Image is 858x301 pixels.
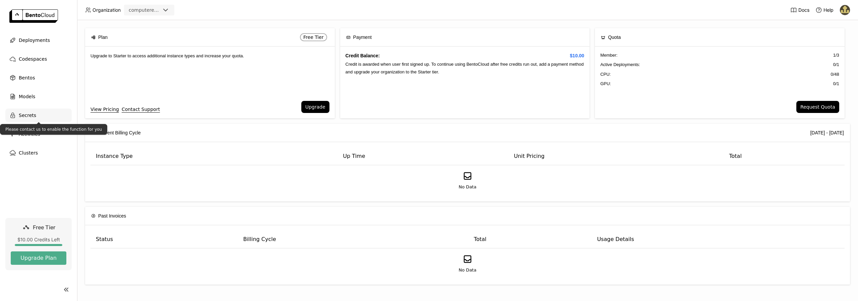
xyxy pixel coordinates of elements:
[833,80,839,87] span: 0 / 1
[238,231,469,248] th: Billing Cycle
[19,111,36,119] span: Secrets
[19,74,35,82] span: Bentos
[98,212,126,220] span: Past Invoices
[600,71,611,78] span: CPU:
[338,147,508,165] th: Up Time
[122,106,160,113] a: Contact Support
[5,218,72,270] a: Free Tier$10.00 Credits LeftUpgrade Plan
[459,267,477,274] span: No Data
[19,93,35,101] span: Models
[346,52,585,59] h4: Credit Balance:
[600,52,617,59] span: Member :
[98,129,141,136] span: Current Billing Cycle
[9,9,58,23] img: logo
[833,52,839,59] span: 1 / 3
[161,7,162,14] input: Selected computerengine.
[346,62,584,74] span: Credit is awarded when user first signed up. To continue using BentoCloud after free credits run ...
[90,231,238,248] th: Status
[19,36,50,44] span: Deployments
[33,224,55,231] span: Free Tier
[815,7,834,13] div: Help
[833,61,839,68] span: 0 / 1
[5,109,72,122] a: Secrets
[5,34,72,47] a: Deployments
[5,71,72,84] a: Bentos
[11,237,66,243] div: $10.00 Credits Left
[353,34,372,41] span: Payment
[508,147,724,165] th: Unit Pricing
[840,5,850,15] img: Gamal Salama
[303,35,324,40] span: Free Tier
[19,55,47,63] span: Codespaces
[570,52,584,59] span: $10.00
[5,146,72,160] a: Clusters
[90,147,338,165] th: Instance Type
[129,7,160,13] div: computerengine
[796,101,839,113] button: Request Quota
[90,53,244,58] span: Upgrade to Starter to access additional instance types and increase your quota.
[301,101,329,113] button: Upgrade
[90,106,119,113] a: View Pricing
[459,184,477,190] span: No Data
[798,7,809,13] span: Docs
[93,7,121,13] span: Organization
[600,80,611,87] span: GPU:
[724,147,845,165] th: Total
[592,231,845,248] th: Usage Details
[600,61,640,68] span: Active Deployments :
[790,7,809,13] a: Docs
[11,251,66,265] button: Upgrade Plan
[608,34,621,41] span: Quota
[831,71,839,78] span: 0 / 48
[823,7,834,13] span: Help
[810,129,844,136] div: [DATE] - [DATE]
[98,34,108,41] span: Plan
[19,149,38,157] span: Clusters
[469,231,592,248] th: Total
[5,90,72,103] a: Models
[5,52,72,66] a: Codespaces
